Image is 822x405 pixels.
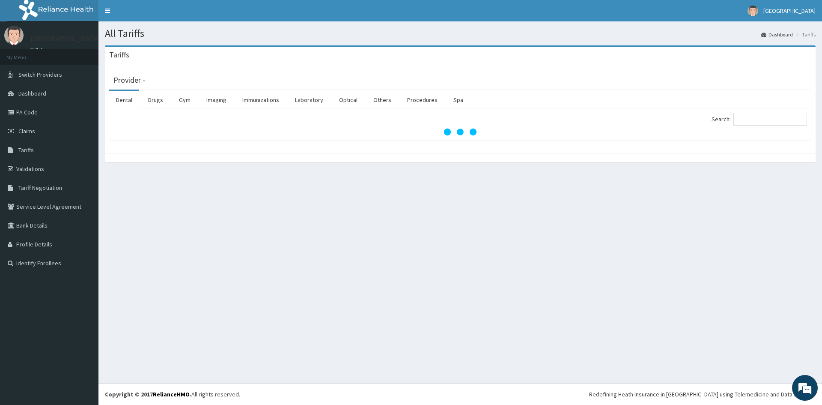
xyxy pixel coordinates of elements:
[235,91,286,109] a: Immunizations
[589,390,816,399] div: Redefining Heath Insurance in [GEOGRAPHIC_DATA] using Telemedicine and Data Science!
[733,113,807,126] input: Search:
[761,31,793,38] a: Dashboard
[400,91,444,109] a: Procedures
[18,184,62,192] span: Tariff Negotiation
[748,6,758,16] img: User Image
[105,390,191,398] strong: Copyright © 2017 .
[105,28,816,39] h1: All Tariffs
[18,146,34,154] span: Tariffs
[200,91,233,109] a: Imaging
[18,127,35,135] span: Claims
[109,91,139,109] a: Dental
[443,115,477,149] svg: audio-loading
[332,91,364,109] a: Optical
[366,91,398,109] a: Others
[712,113,807,126] label: Search:
[109,51,129,59] h3: Tariffs
[18,90,46,97] span: Dashboard
[141,91,170,109] a: Drugs
[113,76,145,84] h3: Provider -
[794,31,816,38] li: Tariffs
[30,35,101,42] p: [GEOGRAPHIC_DATA]
[4,26,24,45] img: User Image
[153,390,190,398] a: RelianceHMO
[30,47,51,53] a: Online
[288,91,330,109] a: Laboratory
[763,7,816,15] span: [GEOGRAPHIC_DATA]
[447,91,470,109] a: Spa
[18,71,62,78] span: Switch Providers
[98,383,822,405] footer: All rights reserved.
[172,91,197,109] a: Gym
